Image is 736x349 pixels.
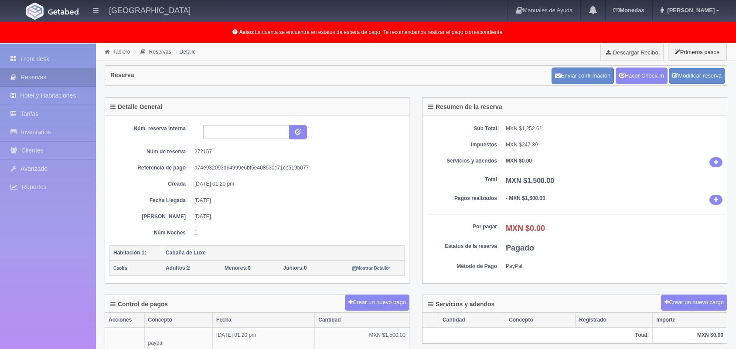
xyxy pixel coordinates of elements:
dt: Referencia de pago [116,164,186,172]
th: Concepto [505,313,576,328]
dt: Núm Noches [116,229,186,237]
dt: Total [427,176,497,183]
dt: [PERSON_NAME] [116,213,186,220]
th: Acciones [105,313,144,328]
b: Aviso: [239,29,255,35]
dt: Núm de reserva [116,148,186,156]
dt: Impuestos [427,141,497,149]
h4: Control de pagos [110,301,168,308]
dt: Fecha Llegada [116,197,186,204]
a: Tablero [113,49,130,55]
th: Cantidad [439,313,505,328]
small: Caoba [113,266,127,271]
a: Mostrar Detalle [352,265,390,271]
a: Hacer Check-In [616,68,668,84]
strong: Menores: [225,265,248,271]
b: Pagado [506,244,534,252]
th: Importe [653,313,727,328]
dd: MXN $1,252.61 [506,125,722,132]
dt: Por pagar [427,223,497,230]
h4: Detalle General [110,104,162,110]
span: [PERSON_NAME] [665,7,715,14]
strong: Adultos: [166,265,187,271]
button: Primeros pasos [668,44,726,61]
dd: 272157 [194,148,398,156]
a: Modificar reserva [669,68,725,84]
dd: [DATE] 01:20 pm [194,180,398,188]
button: Crear un nuevo pago [345,295,409,311]
dd: 1 [194,229,398,237]
img: Getabed [26,3,44,20]
th: Cantidad [315,313,409,328]
button: Enviar confirmación [552,68,614,84]
span: 2 [166,265,190,271]
h4: Servicios y adendos [428,301,494,308]
b: MXN $0.00 [506,224,545,233]
dd: [DATE] [194,197,398,204]
button: Crear un nuevo cargo [661,295,727,311]
dt: Método de Pago [427,263,497,270]
dd: PayPal [506,263,722,270]
th: Cabaña de Luxe [162,245,405,261]
span: 0 [283,265,307,271]
h4: Resumen de la reserva [428,104,502,110]
th: Registrado [576,313,653,328]
b: MXN $1,500.00 [506,177,554,184]
dt: Creada [116,180,186,188]
small: Mostrar Detalle [352,266,390,271]
li: Detalle [174,47,198,56]
b: Monedas [613,7,644,14]
th: Fecha [213,313,315,328]
dd: a74e932093d64999e6bf5e408530c71ce519b077 [194,164,398,172]
dt: Estatus de la reserva [427,243,497,250]
b: - MXN $1,500.00 [506,195,545,201]
a: Descargar Recibo [601,44,663,61]
b: MXN $0.00 [506,158,532,164]
dt: Pagos realizados [427,195,497,202]
th: Concepto [144,313,213,328]
h4: [GEOGRAPHIC_DATA] [109,4,191,15]
th: MXN $0.00 [653,328,727,343]
strong: Juniors: [283,265,304,271]
dt: Sub Total [427,125,497,132]
a: Reservas [149,49,171,55]
h4: Reserva [110,72,134,78]
dd: MXN $247.39 [506,141,722,149]
dd: [DATE] [194,213,398,220]
img: Getabed [48,8,78,15]
dt: Servicios y adendos [427,157,497,165]
b: Habitación 1: [113,250,146,256]
th: Total: [423,328,653,343]
span: 0 [225,265,251,271]
dt: Núm. reserva interna [116,125,186,132]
